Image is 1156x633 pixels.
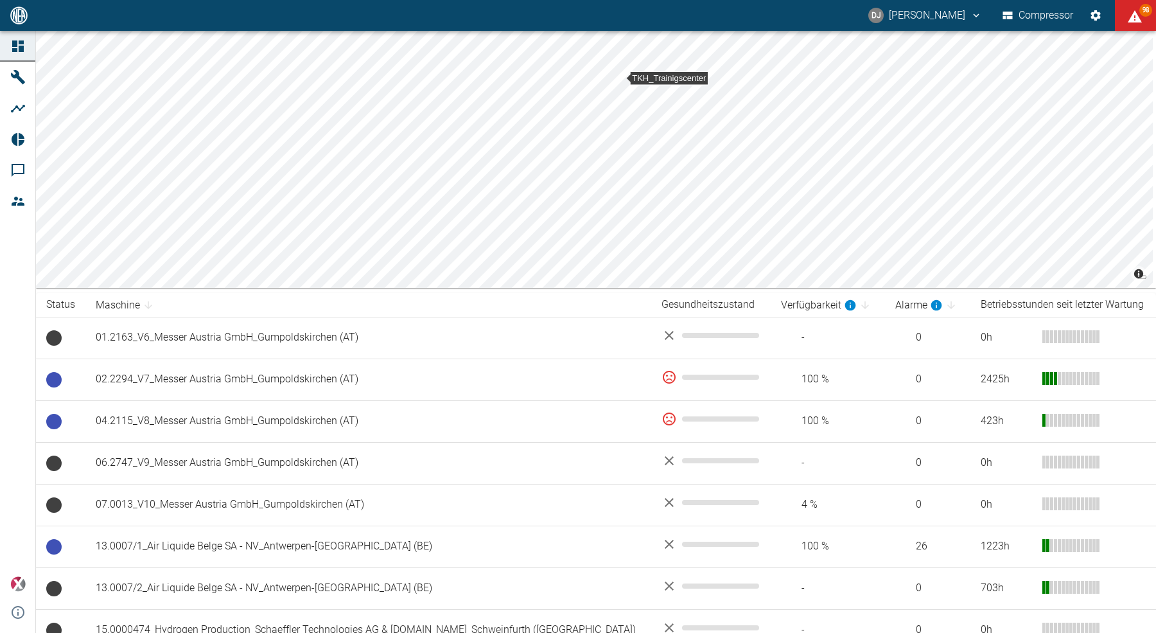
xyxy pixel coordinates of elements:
[36,293,85,317] th: Status
[46,456,62,471] span: Keine Daten
[46,414,62,429] span: Betriebsbereit
[10,576,26,592] img: Xplore Logo
[661,453,760,468] div: No data
[981,539,1032,554] div: 1223 h
[36,31,1153,288] canvas: Map
[781,539,875,554] span: 100 %
[868,8,884,23] div: DJ
[46,330,62,346] span: Keine Daten
[85,317,651,359] td: 01.2163_V6_Messer Austria GmbH_Gumpoldskirchen (AT)
[661,537,760,552] div: No data
[85,400,651,442] td: 04.2115_V8_Messer Austria GmbH_Gumpoldskirchen (AT)
[96,298,157,313] span: Maschine
[895,456,960,470] span: 0
[661,411,760,427] div: 0 %
[85,484,651,526] td: 07.0013_V10_Messer Austria GmbH_Gumpoldskirchen (AT)
[781,414,875,429] span: 100 %
[661,495,760,510] div: No data
[895,539,960,554] span: 26
[981,372,1032,387] div: 2425 h
[46,539,62,555] span: Betriebsbereit
[895,497,960,512] span: 0
[866,4,984,27] button: david.jasper@nea-x.de
[661,328,760,343] div: No data
[781,456,875,470] span: -
[1000,4,1076,27] button: Compressor
[781,330,875,345] span: -
[46,497,62,513] span: Keine Daten
[1084,4,1107,27] button: Einstellungen
[46,581,62,596] span: Keine Daten
[981,581,1032,596] div: 703 h
[981,497,1032,512] div: 0 h
[781,298,857,313] div: berechnet für die letzten 7 Tage
[981,330,1032,345] div: 0 h
[895,298,943,313] div: berechnet für die letzten 7 Tage
[85,526,651,567] td: 13.0007/1_Air Liquide Belge SA - NV_Antwerpen-[GEOGRAPHIC_DATA] (BE)
[895,581,960,596] span: 0
[1139,4,1152,17] span: 98
[781,497,875,512] span: 4 %
[970,293,1156,317] th: Betriebsstunden seit letzter Wartung
[781,372,875,387] span: 100 %
[895,372,960,387] span: 0
[85,359,651,400] td: 02.2294_V7_Messer Austria GmbH_Gumpoldskirchen (AT)
[651,293,771,317] th: Gesundheitszustand
[895,414,960,429] span: 0
[661,578,760,594] div: No data
[85,442,651,484] td: 06.2747_V9_Messer Austria GmbH_Gumpoldskirchen (AT)
[895,330,960,345] span: 0
[981,414,1032,429] div: 423 h
[661,370,760,385] div: 0 %
[981,456,1032,470] div: 0 h
[46,372,62,388] span: Betriebsbereit
[85,567,651,609] td: 13.0007/2_Air Liquide Belge SA - NV_Antwerpen-[GEOGRAPHIC_DATA] (BE)
[781,581,875,596] span: -
[9,6,29,24] img: logo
